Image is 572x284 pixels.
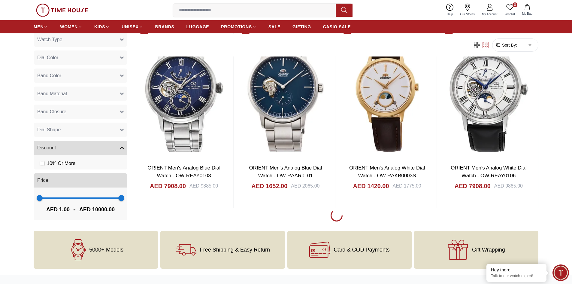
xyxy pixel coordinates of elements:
[472,247,505,253] span: Gift Wrapping
[34,173,127,187] button: Price
[94,24,105,30] span: KIDS
[251,182,287,190] h4: AED 1652.00
[37,108,66,115] span: Band Closure
[455,182,491,190] h4: AED 7908.00
[60,21,82,32] a: WOMEN
[480,12,500,17] span: My Account
[34,24,44,30] span: MEN
[36,4,88,17] img: ...
[292,21,311,32] a: GIFTING
[520,11,535,16] span: My Bag
[291,182,319,190] div: AED 2065.00
[338,30,437,159] img: ORIENT Men's Analog White Dial Watch - OW-RAKB0003S
[513,2,517,7] span: 0
[519,3,536,17] button: My Bag
[37,72,61,79] span: Band Color
[221,21,256,32] a: PROMOTIONS
[37,90,67,97] span: Band Material
[37,36,62,43] span: Watch Type
[200,247,270,253] span: Free Shipping & Easy Return
[189,182,218,190] div: AED 9885.00
[268,21,280,32] a: SALE
[46,205,70,213] span: AED 1.00
[155,24,174,30] span: BRANDS
[491,267,542,273] div: Hey there!
[147,165,220,179] a: ORIENT Men's Analog Blue Dial Watch - OW-REAY0103
[249,165,322,179] a: ORIENT Men's Analog Blue Dial Watch - OW-RAAR0101
[491,273,542,279] p: Talk to our watch expert!
[122,24,138,30] span: UNISEX
[501,2,519,18] a: 0Wishlist
[334,247,390,253] span: Card & COD Payments
[353,182,389,190] h4: AED 1420.00
[150,182,186,190] h4: AED 7908.00
[186,24,209,30] span: LUGGAGE
[122,21,143,32] a: UNISEX
[501,42,517,48] span: Sort By:
[47,160,75,167] span: 10 % Or More
[34,68,127,83] button: Band Color
[79,205,115,213] span: AED 10000.00
[444,12,455,17] span: Help
[221,24,252,30] span: PROMOTIONS
[34,122,127,137] button: Dial Shape
[494,182,523,190] div: AED 9885.00
[37,144,56,151] span: Discount
[34,86,127,101] button: Band Material
[135,30,233,159] img: ORIENT Men's Analog Blue Dial Watch - OW-REAY0103
[155,21,174,32] a: BRANDS
[439,30,538,159] img: ORIENT Men's Analog White Dial Watch - OW-REAY0106
[34,21,48,32] a: MEN
[451,165,526,179] a: ORIENT Men's Analog White Dial Watch - OW-REAY0106
[37,176,48,184] span: Price
[502,12,517,17] span: Wishlist
[34,104,127,119] button: Band Closure
[457,2,478,18] a: Our Stores
[323,24,351,30] span: CASIO SALE
[70,204,79,214] span: -
[34,32,127,47] button: Watch Type
[236,30,335,159] img: ORIENT Men's Analog Blue Dial Watch - OW-RAAR0101
[37,126,61,133] span: Dial Shape
[89,247,123,253] span: 5000+ Models
[34,50,127,65] button: Dial Color
[60,24,78,30] span: WOMEN
[393,182,421,190] div: AED 1775.00
[40,161,44,166] input: 10% Or More
[443,2,457,18] a: Help
[552,264,569,281] div: Chat Widget
[323,21,351,32] a: CASIO SALE
[495,42,517,48] button: Sort By:
[34,140,127,155] button: Discount
[186,21,209,32] a: LUGGAGE
[458,12,477,17] span: Our Stores
[292,24,311,30] span: GIFTING
[37,54,58,61] span: Dial Color
[349,165,425,179] a: ORIENT Men's Analog White Dial Watch - OW-RAKB0003S
[268,24,280,30] span: SALE
[94,21,110,32] a: KIDS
